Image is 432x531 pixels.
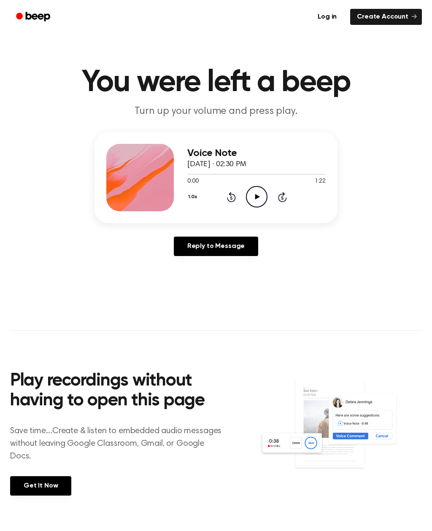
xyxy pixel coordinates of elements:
span: [DATE] · 02:30 PM [187,161,246,168]
h2: Play recordings without having to open this page [10,371,226,411]
a: Get It Now [10,476,71,496]
span: 1:22 [315,177,326,186]
a: Create Account [350,9,422,25]
img: Voice Comments on Docs and Recording Widget [259,378,422,485]
h1: You were left a beep [10,67,422,98]
a: Beep [10,9,58,25]
button: 1.0x [187,190,200,204]
p: Turn up your volume and press play. [54,105,378,119]
h3: Voice Note [187,148,326,159]
span: 0:00 [187,177,198,186]
a: Reply to Message [174,237,258,256]
p: Save time....Create & listen to embedded audio messages without leaving Google Classroom, Gmail, ... [10,425,226,463]
a: Log in [309,7,345,27]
